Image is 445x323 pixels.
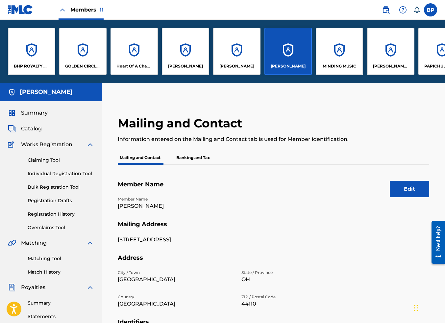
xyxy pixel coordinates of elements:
[424,3,437,16] div: User Menu
[21,109,48,117] span: Summary
[28,211,94,218] a: Registration History
[412,291,445,323] iframe: Chat Widget
[8,141,16,148] img: Works Registration
[118,151,162,165] p: Mailing and Contact
[271,63,306,69] p: JOE LITTLE III
[264,28,312,75] a: Accounts[PERSON_NAME]
[399,6,407,14] img: help
[14,63,50,69] p: BHP ROYALTY COMPANY
[100,7,104,13] span: 11
[20,88,73,96] h5: JOE LITTLE III
[70,6,104,13] span: Members
[28,184,94,191] a: Bulk Registration Tool
[111,28,158,75] a: AccountsHeart Of A Champion
[118,276,234,283] p: [GEOGRAPHIC_DATA]
[168,63,203,69] p: Jeff Hubbard
[21,125,42,133] span: Catalog
[316,28,363,75] a: AccountsMINDING MUSIC
[241,300,357,308] p: 44110
[241,270,357,276] p: State / Province
[21,141,72,148] span: Works Registration
[8,239,16,247] img: Matching
[28,197,94,204] a: Registration Drafts
[8,109,48,117] a: SummarySummary
[162,28,209,75] a: Accounts[PERSON_NAME]
[118,254,429,270] h5: Address
[241,294,357,300] p: ZIP / Postal Code
[65,63,101,69] p: GOLDEN CIRCLETS MUSIC
[413,7,420,13] div: Notifications
[28,313,94,320] a: Statements
[118,294,234,300] p: Country
[8,88,16,96] img: Accounts
[213,28,260,75] a: Accounts[PERSON_NAME]
[28,300,94,307] a: Summary
[118,116,246,131] h2: Mailing and Contact
[86,141,94,148] img: expand
[21,283,45,291] span: Royalties
[396,3,409,16] div: Help
[118,236,234,244] p: [STREET_ADDRESS]
[118,270,234,276] p: City / Town
[28,255,94,262] a: Matching Tool
[367,28,414,75] a: Accounts[PERSON_NAME] [PERSON_NAME]
[8,28,55,75] a: AccountsBHP ROYALTY COMPANY
[118,196,234,202] p: Member Name
[390,181,429,197] button: Edit
[241,276,357,283] p: OH
[116,63,152,69] p: Heart Of A Champion
[86,239,94,247] img: expand
[28,224,94,231] a: Overclaims Tool
[59,6,66,14] img: Close
[379,3,392,16] a: Public Search
[219,63,254,69] p: Jeffrey Roberson
[8,283,16,291] img: Royalties
[59,28,107,75] a: AccountsGOLDEN CIRCLETS MUSIC
[382,6,390,14] img: search
[28,170,94,177] a: Individual Registration Tool
[118,181,429,196] h5: Member Name
[373,63,409,69] p: NOEL ANTHONY PHILLIPS
[8,5,33,14] img: MLC Logo
[118,202,234,210] p: [PERSON_NAME]
[8,125,16,133] img: Catalog
[28,269,94,276] a: Match History
[28,157,94,164] a: Claiming Tool
[118,221,429,236] h5: Mailing Address
[414,298,418,318] div: Drag
[8,125,42,133] a: CatalogCatalog
[427,216,445,269] iframe: Resource Center
[118,300,234,308] p: [GEOGRAPHIC_DATA]
[118,135,358,143] p: Information entered on the Mailing and Contact tab is used for Member identification.
[8,109,16,117] img: Summary
[21,239,47,247] span: Matching
[174,151,212,165] p: Banking and Tax
[323,63,356,69] p: MINDING MUSIC
[86,283,94,291] img: expand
